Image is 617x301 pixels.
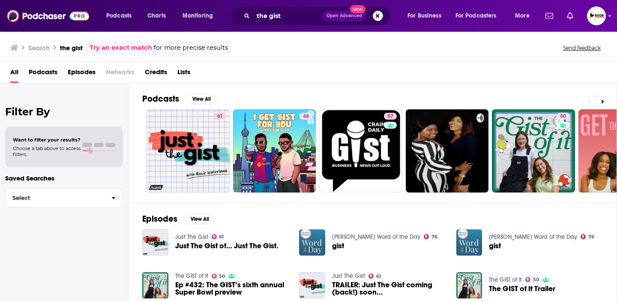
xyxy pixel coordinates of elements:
[5,188,123,208] button: Select
[563,9,577,23] a: Show notifications dropdown
[186,94,217,104] button: View All
[219,274,225,278] span: 50
[13,137,81,143] span: Want to filter your results?
[303,112,309,121] span: 48
[5,174,123,182] p: Saved Searches
[142,272,168,298] img: Ep #432: The GIST’s sixth annual Super Bowl preview
[332,242,344,250] a: gist
[212,234,224,239] a: 61
[183,10,213,22] span: Monitoring
[560,44,603,51] button: Send feedback
[533,278,539,282] span: 50
[68,65,96,83] a: Episodes
[106,10,132,22] span: Podcasts
[376,274,381,278] span: 61
[450,9,509,23] button: open menu
[560,112,566,121] span: 50
[492,109,575,193] a: 50
[326,14,362,18] span: Open Advanced
[106,65,135,83] span: Networks
[142,9,171,23] a: Charts
[142,93,179,104] h2: Podcasts
[60,44,83,52] h3: the gist
[233,109,316,193] a: 48
[401,9,452,23] button: open menu
[299,272,325,298] img: TRAILER: Just The Gist coming (back!) soon...
[29,65,57,83] a: Podcasts
[175,272,208,280] a: The GIST of It
[587,6,606,25] span: Logged in as BookLaunchers
[456,229,482,256] img: gist
[238,6,398,26] div: Search podcasts, credits, & more...
[557,113,569,120] a: 50
[10,65,18,83] a: All
[542,9,557,23] a: Show notifications dropdown
[177,65,190,83] a: Lists
[214,113,226,120] a: 61
[142,229,168,256] img: Just The Gist of… Just The Gist.
[332,281,446,296] a: TRAILER: Just The Gist coming (back!) soon...
[175,242,279,250] a: Just The Gist of… Just The Gist.
[424,234,437,239] a: 76
[219,235,224,239] span: 61
[253,9,323,23] input: Search podcasts, credits, & more...
[431,235,437,239] span: 76
[154,43,228,53] span: for more precise results
[525,277,539,282] a: 50
[332,272,365,280] a: Just The Gist
[509,9,540,23] button: open menu
[90,43,152,53] a: Try an exact match
[489,242,501,250] a: gist
[299,229,325,256] img: gist
[581,234,594,239] a: 76
[587,6,606,25] img: User Profile
[175,233,208,241] a: Just The Gist
[142,214,177,224] h2: Episodes
[175,281,289,296] a: Ep #432: The GIST’s sixth annual Super Bowl preview
[588,235,594,239] span: 76
[145,65,167,83] a: Credits
[332,233,420,241] a: Merriam-Webster's Word of the Day
[147,10,166,22] span: Charts
[350,5,365,13] span: New
[456,272,482,298] img: The GIST of It Trailer
[387,112,393,121] span: 57
[455,10,497,22] span: For Podcasters
[319,109,402,193] a: 57
[177,9,224,23] button: open menu
[217,112,223,121] span: 61
[7,8,89,24] img: Podchaser - Follow, Share and Rate Podcasts
[489,276,522,283] a: The GIST of It
[384,113,397,120] a: 57
[147,109,230,193] a: 61
[142,93,217,104] a: PodcastsView All
[5,105,123,118] h2: Filter By
[142,214,215,224] a: EpisodesView All
[6,195,105,201] span: Select
[407,10,441,22] span: For Business
[587,6,606,25] button: Show profile menu
[300,113,312,120] a: 48
[100,9,143,23] button: open menu
[515,10,530,22] span: More
[323,11,366,21] button: Open AdvancedNew
[489,285,555,292] a: The GIST of It Trailer
[368,274,381,279] a: 61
